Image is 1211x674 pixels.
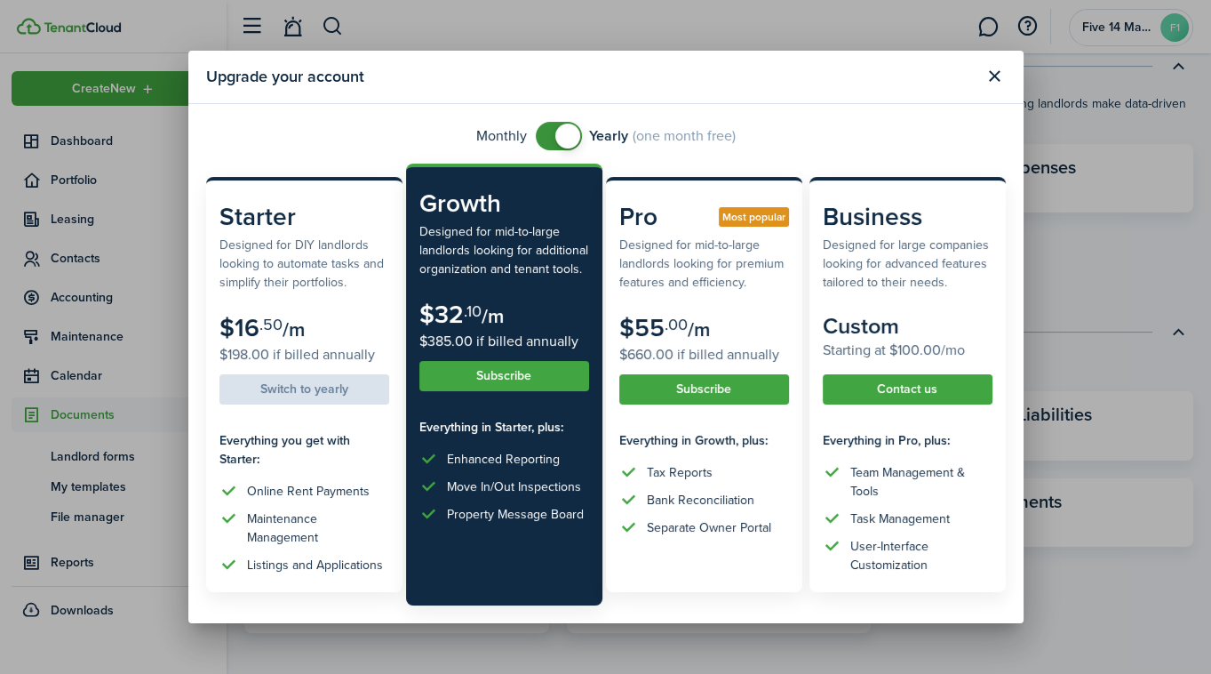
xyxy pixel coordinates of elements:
subscription-pricing-card-title: Pro [619,198,789,236]
subscription-pricing-card-price-amount: Custom [823,309,899,342]
subscription-pricing-card-description: Designed for DIY landlords looking to automate tasks and simplify their portfolios. [219,236,389,292]
subscription-pricing-card-price-period: /m [283,315,305,344]
p: Prices exclude any applicable taxes. Onboarding available. Onboarding fees apply based on portfol... [206,619,1006,656]
subscription-pricing-card-price-amount: $16 [219,309,259,346]
subscription-pricing-card-description: Designed for mid-to-large landlords looking for premium features and efficiency. [619,236,789,292]
subscription-pricing-card-features-title: Everything in Growth, plus: [619,431,789,450]
span: Most popular [722,209,785,225]
subscription-pricing-card-title: Business [823,198,992,236]
div: Listings and Applications [247,556,383,574]
subscription-pricing-card-price-period: /m [482,301,504,331]
div: Online Rent Payments [247,482,370,501]
button: Subscribe [619,374,789,405]
subscription-pricing-card-price-amount: $32 [419,296,464,333]
subscription-pricing-card-price-annual: $198.00 if billed annually [219,344,389,365]
subscription-pricing-card-price-cents: .00 [665,313,688,336]
subscription-pricing-card-price-annual: $385.00 if billed annually [419,331,589,352]
div: Team Management & Tools [850,463,992,501]
subscription-pricing-card-features-title: Everything in Starter, plus: [419,418,589,437]
button: Contact us [823,374,992,405]
div: Move In/Out Inspections [447,477,581,496]
subscription-pricing-card-title: Starter [219,198,389,236]
subscription-pricing-card-price-annual: $660.00 if billed annually [619,344,789,365]
subscription-pricing-card-price-amount: $55 [619,309,665,346]
span: Monthly [476,125,527,147]
button: Subscribe [419,361,589,391]
subscription-pricing-card-features-title: Everything you get with Starter: [219,431,389,469]
subscription-pricing-card-description: Designed for mid-to-large landlords looking for additional organization and tenant tools. [419,222,589,278]
div: Tax Reports [647,463,713,482]
div: Task Management [850,510,950,528]
div: Bank Reconciliation [647,491,754,510]
div: User-Interface Customization [850,537,992,574]
div: Enhanced Reporting [447,450,560,469]
subscription-pricing-card-price-cents: .10 [464,300,482,323]
modal-title: Upgrade your account [206,60,976,94]
subscription-pricing-card-price-cents: .50 [259,313,283,336]
subscription-pricing-card-features-title: Everything in Pro, plus: [823,431,992,450]
button: Close modal [980,61,1010,92]
subscription-pricing-card-title: Growth [419,185,589,222]
div: Property Message Board [447,505,584,524]
subscription-pricing-card-price-period: /m [688,315,710,344]
subscription-pricing-card-price-annual: Starting at $100.00/mo [823,340,992,361]
div: Separate Owner Portal [647,518,771,537]
subscription-pricing-card-description: Designed for large companies looking for advanced features tailored to their needs. [823,236,992,292]
div: Maintenance Management [247,510,389,547]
